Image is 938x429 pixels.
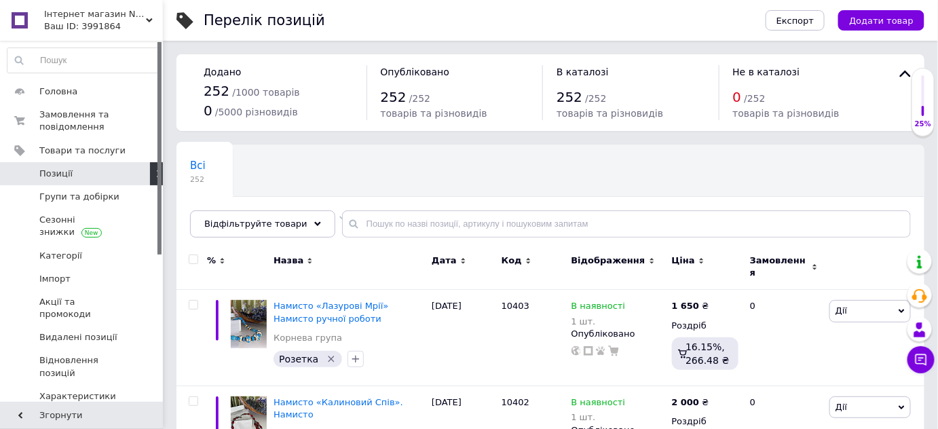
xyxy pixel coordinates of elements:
[744,93,765,104] span: / 252
[204,67,241,77] span: Додано
[39,214,126,238] span: Сезонні знижки
[672,320,738,332] div: Роздріб
[557,67,609,77] span: В каталозі
[39,109,126,133] span: Замовлення та повідомлення
[204,14,325,28] div: Перелік позицій
[381,67,450,77] span: Опубліковано
[557,108,663,119] span: товарів та різновидів
[44,8,146,20] span: Інтернет магазин Nizheda. Власне виробництво.
[907,346,935,373] button: Чат з покупцем
[204,102,212,119] span: 0
[571,397,626,411] span: В наявності
[190,174,206,185] span: 252
[231,300,267,348] img: Бусы «Лазурные Мечты» Бусы ручной работы
[571,255,645,267] span: Відображення
[571,301,626,315] span: В наявності
[838,10,924,31] button: Додати товар
[672,396,709,409] div: ₴
[232,87,299,98] span: / 1000 товарів
[672,301,700,311] b: 1 650
[274,301,388,323] a: Намисто «Лазурові Мрії» Намисто ручної роботи
[502,255,522,267] span: Код
[742,290,826,386] div: 0
[204,219,307,229] span: Відфільтруйте товари
[428,290,498,386] div: [DATE]
[39,250,82,262] span: Категорії
[585,93,606,104] span: / 252
[39,191,119,203] span: Групи та добірки
[672,300,709,312] div: ₴
[672,415,738,428] div: Роздріб
[502,397,529,407] span: 10402
[39,390,116,403] span: Характеристики
[381,108,487,119] span: товарів та різновидів
[39,331,117,343] span: Видалені позиції
[190,160,206,172] span: Всі
[432,255,457,267] span: Дата
[274,397,403,419] a: Намисто «Калиновий Спів». Намисто
[176,197,359,248] div: Автоматично вказана категорія
[326,354,337,365] svg: Видалити мітку
[39,296,126,320] span: Акції та промокоди
[274,255,303,267] span: Назва
[502,301,529,311] span: 10403
[836,305,847,316] span: Дії
[750,255,808,279] span: Замовлення
[39,86,77,98] span: Головна
[672,255,695,267] span: Ціна
[39,354,126,379] span: Відновлення позицій
[279,354,318,365] span: Розетка
[204,83,229,99] span: 252
[849,16,914,26] span: Додати товар
[686,341,729,366] span: 16.15%, 266.48 ₴
[409,93,430,104] span: / 252
[733,89,742,105] span: 0
[215,107,298,117] span: / 5000 різновидів
[7,48,160,73] input: Пошук
[766,10,825,31] button: Експорт
[776,16,814,26] span: Експорт
[274,332,342,344] a: Корнева група
[672,397,700,407] b: 2 000
[571,316,626,327] div: 1 шт.
[557,89,582,105] span: 252
[733,67,800,77] span: Не в каталозі
[190,211,332,223] span: Автоматично вказана ка...
[381,89,407,105] span: 252
[39,145,126,157] span: Товари та послуги
[733,108,840,119] span: товарів та різновидів
[207,255,216,267] span: %
[342,210,911,238] input: Пошук по назві позиції, артикулу і пошуковим запитам
[836,402,847,412] span: Дії
[39,273,71,285] span: Імпорт
[44,20,163,33] div: Ваш ID: 3991864
[912,119,934,129] div: 25%
[571,328,665,340] div: Опубліковано
[39,168,73,180] span: Позиції
[571,412,626,422] div: 1 шт.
